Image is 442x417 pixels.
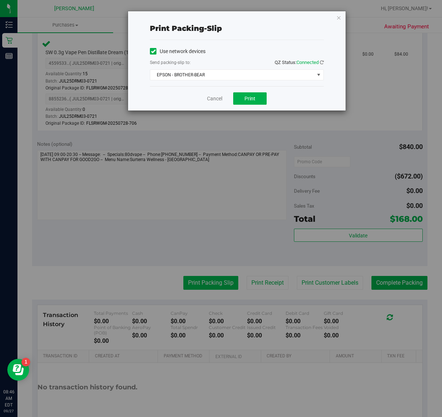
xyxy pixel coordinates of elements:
[150,70,314,80] span: EPSON - BROTHER-BEAR
[275,60,324,65] span: QZ Status:
[233,92,267,105] button: Print
[150,48,206,55] label: Use network devices
[7,359,29,381] iframe: Resource center
[150,59,191,66] label: Send packing-slip to:
[207,95,222,103] a: Cancel
[296,60,319,65] span: Connected
[314,70,323,80] span: select
[244,96,255,101] span: Print
[150,24,222,33] span: Print packing-slip
[21,358,30,366] iframe: Resource center unread badge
